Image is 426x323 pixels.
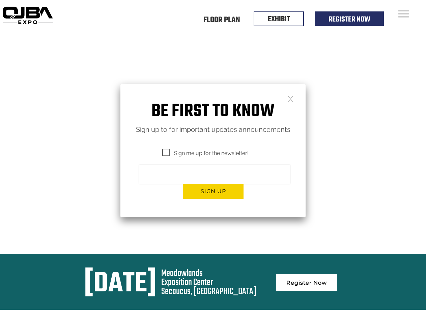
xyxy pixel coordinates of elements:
div: Meadowlands Exposition Center Secaucus, [GEOGRAPHIC_DATA] [161,269,256,296]
div: [DATE] [84,269,157,300]
a: Register Now [329,14,370,25]
a: EXHIBIT [268,13,290,25]
button: Sign up [183,184,244,199]
h1: Be first to know [120,101,306,122]
span: Sign me up for the newsletter! [162,149,249,157]
a: Register Now [276,274,337,291]
p: Sign up to for important updates announcements [120,124,306,136]
a: Close [288,96,293,101]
